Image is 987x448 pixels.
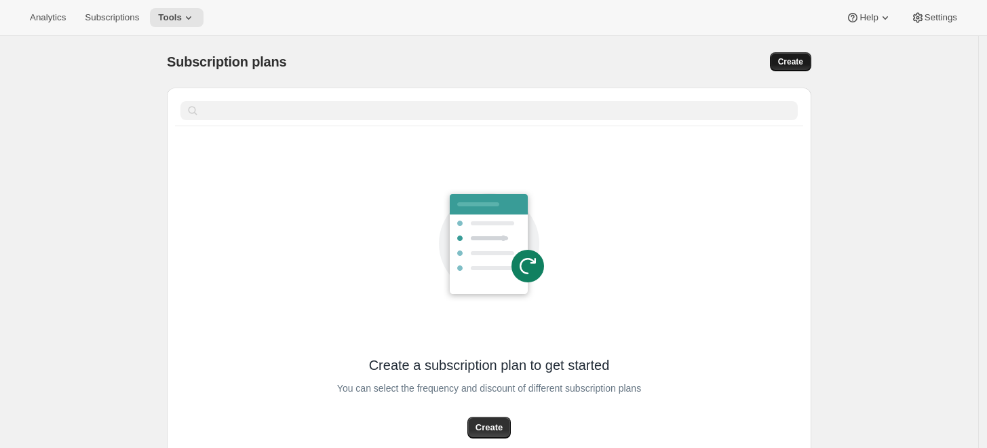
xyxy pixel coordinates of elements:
span: Subscriptions [85,12,139,23]
span: Settings [925,12,957,23]
span: Create [476,421,503,434]
span: Analytics [30,12,66,23]
button: Tools [150,8,204,27]
button: Analytics [22,8,74,27]
span: Help [859,12,878,23]
span: You can select the frequency and discount of different subscription plans [337,379,641,398]
button: Create [770,52,811,71]
span: Subscription plans [167,54,286,69]
button: Create [467,417,511,438]
button: Settings [903,8,965,27]
span: Create [778,56,803,67]
span: Tools [158,12,182,23]
button: Subscriptions [77,8,147,27]
button: Help [838,8,899,27]
span: Create a subscription plan to get started [369,356,610,375]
